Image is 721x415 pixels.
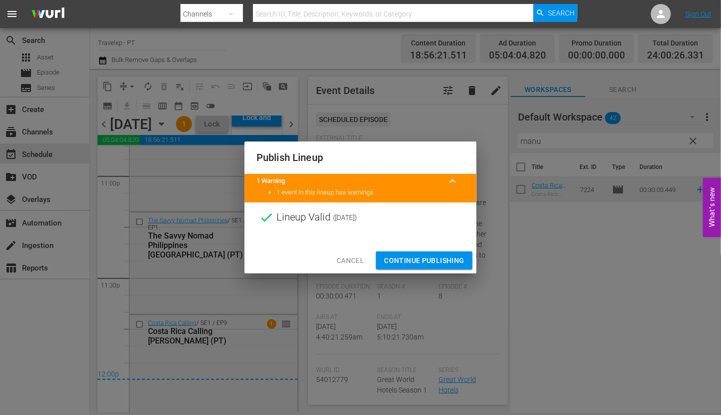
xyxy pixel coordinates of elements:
[276,188,464,197] li: 1 event in this lineup has warnings.
[685,10,711,18] a: Sign Out
[376,251,472,270] button: Continue Publishing
[24,2,72,26] img: ans4CAIJ8jUAAAAAAAAAAAAAAAAAAAAAAAAgQb4GAAAAAAAAAAAAAAAAAAAAAAAAJMjXAAAAAAAAAAAAAAAAAAAAAAAAgAT5G...
[440,169,464,193] button: keyboard_arrow_up
[384,254,464,267] span: Continue Publishing
[256,176,440,186] title: 1 Warning
[703,178,721,237] button: Open Feedback Widget
[446,175,458,187] span: keyboard_arrow_up
[6,8,18,20] span: menu
[333,210,357,225] span: ( [DATE] )
[328,251,372,270] button: Cancel
[548,4,574,22] span: Search
[244,202,476,232] div: Lineup Valid
[336,254,364,267] span: Cancel
[256,149,464,165] h2: Publish Lineup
